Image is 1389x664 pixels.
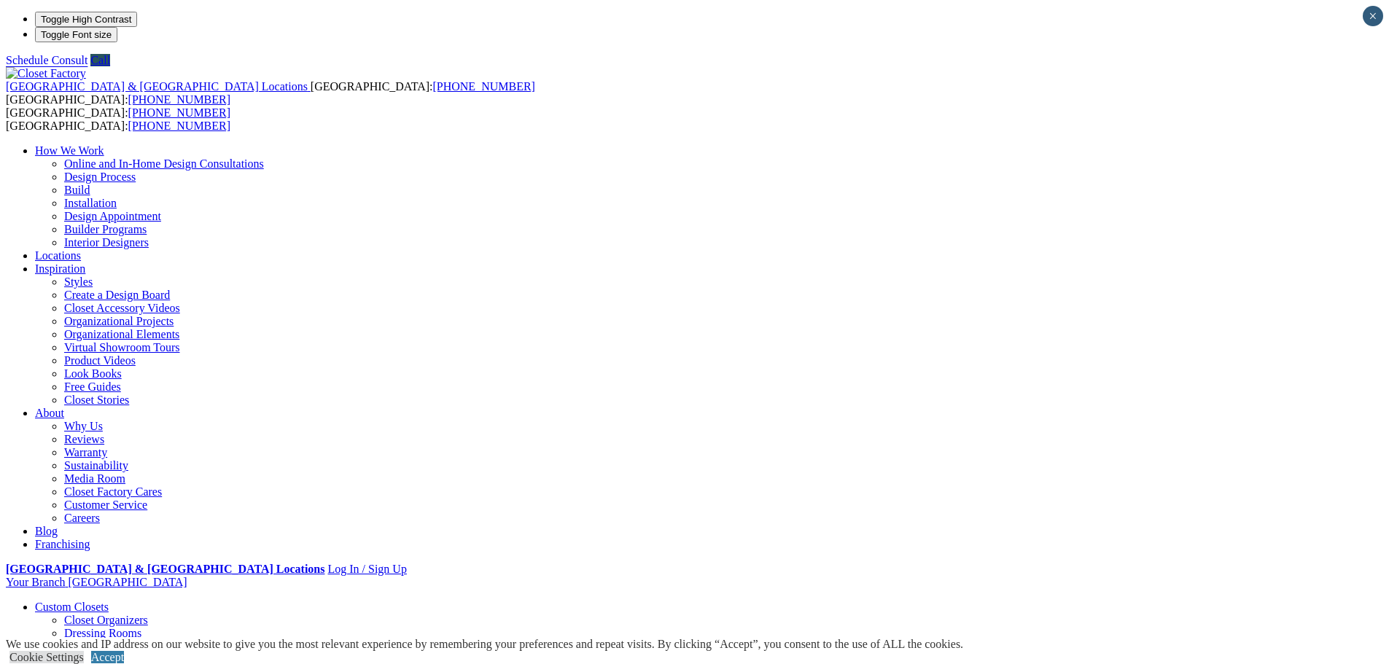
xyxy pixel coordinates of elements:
a: [PHONE_NUMBER] [432,80,534,93]
a: Styles [64,276,93,288]
span: [GEOGRAPHIC_DATA]: [GEOGRAPHIC_DATA]: [6,80,535,106]
a: Design Appointment [64,210,161,222]
a: [GEOGRAPHIC_DATA] & [GEOGRAPHIC_DATA] Locations [6,80,311,93]
button: Close [1363,6,1383,26]
a: Free Guides [64,380,121,393]
a: Create a Design Board [64,289,170,301]
a: Customer Service [64,499,147,511]
a: Schedule Consult [6,54,87,66]
a: Dressing Rooms [64,627,141,639]
a: How We Work [35,144,104,157]
span: Your Branch [6,576,65,588]
a: [PHONE_NUMBER] [128,106,230,119]
a: Interior Designers [64,236,149,249]
a: Cookie Settings [9,651,84,663]
a: Your Branch [GEOGRAPHIC_DATA] [6,576,187,588]
a: Look Books [64,367,122,380]
a: Closet Factory Cares [64,485,162,498]
a: Installation [64,197,117,209]
div: We use cookies and IP address on our website to give you the most relevant experience by remember... [6,638,963,651]
img: Closet Factory [6,67,86,80]
span: [GEOGRAPHIC_DATA] & [GEOGRAPHIC_DATA] Locations [6,80,308,93]
a: Locations [35,249,81,262]
span: [GEOGRAPHIC_DATA] [68,576,187,588]
a: Product Videos [64,354,136,367]
button: Toggle High Contrast [35,12,137,27]
a: Build [64,184,90,196]
a: Organizational Elements [64,328,179,340]
a: [GEOGRAPHIC_DATA] & [GEOGRAPHIC_DATA] Locations [6,563,324,575]
a: Online and In-Home Design Consultations [64,157,264,170]
a: Careers [64,512,100,524]
a: Inspiration [35,262,85,275]
a: Log In / Sign Up [327,563,406,575]
a: Custom Closets [35,601,109,613]
a: Blog [35,525,58,537]
a: Reviews [64,433,104,445]
a: [PHONE_NUMBER] [128,120,230,132]
span: [GEOGRAPHIC_DATA]: [GEOGRAPHIC_DATA]: [6,106,230,132]
a: Design Process [64,171,136,183]
a: [PHONE_NUMBER] [128,93,230,106]
a: Closet Organizers [64,614,148,626]
a: Closet Stories [64,394,129,406]
a: Sustainability [64,459,128,472]
a: Warranty [64,446,107,458]
a: Virtual Showroom Tours [64,341,180,354]
span: Toggle Font size [41,29,112,40]
a: Builder Programs [64,223,147,235]
span: Toggle High Contrast [41,14,131,25]
a: Closet Accessory Videos [64,302,180,314]
a: Call [90,54,110,66]
a: Accept [91,651,124,663]
a: Franchising [35,538,90,550]
button: Toggle Font size [35,27,117,42]
a: About [35,407,64,419]
a: Organizational Projects [64,315,174,327]
a: Why Us [64,420,103,432]
a: Media Room [64,472,125,485]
